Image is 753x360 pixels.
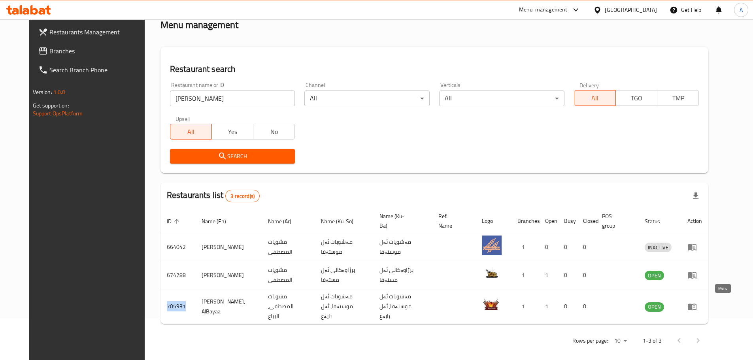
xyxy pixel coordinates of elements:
th: Closed [577,209,596,233]
div: [GEOGRAPHIC_DATA] [605,6,657,14]
div: Menu-management [519,5,568,15]
img: Al Mustafa Grills [482,236,502,255]
input: Search for restaurant name or ID.. [170,90,295,106]
span: 1.0.0 [53,87,66,97]
label: Delivery [579,82,599,88]
h2: Menu management [160,19,238,31]
span: POS group [602,211,629,230]
button: TMP [657,90,699,106]
span: All [174,126,209,138]
td: مشويات المصطفى [262,261,315,289]
span: Name (Ku-So) [321,217,364,226]
span: Get support on: [33,100,69,111]
button: TGO [615,90,657,106]
th: Busy [558,209,577,233]
td: برژاوەکانی ئەل مستەفا [315,261,373,289]
p: 1-3 of 3 [643,336,662,346]
td: 0 [558,233,577,261]
td: مەشویات ئەل موستەفا [315,233,373,261]
table: enhanced table [160,209,709,324]
span: Name (Ar) [268,217,302,226]
span: Name (En) [202,217,236,226]
div: Total records count [225,190,260,202]
span: Status [645,217,670,226]
span: Branches [49,46,148,56]
td: 1 [539,289,558,324]
button: All [170,124,212,139]
div: Rows per page: [611,335,630,347]
td: 0 [577,233,596,261]
td: 0 [577,289,596,324]
td: مەشویات ئەل موستەفا، ئەل بایەع [315,289,373,324]
span: INACTIVE [645,243,672,252]
div: All [439,90,564,106]
span: A [740,6,743,14]
span: TGO [619,92,654,104]
span: ID [167,217,182,226]
span: All [577,92,613,104]
td: 1 [511,289,539,324]
button: All [574,90,616,106]
td: [PERSON_NAME] [195,233,262,261]
span: Search [176,151,289,161]
span: Search Branch Phone [49,65,148,75]
span: OPEN [645,302,664,311]
td: مشويات المصطفى [262,233,315,261]
span: TMP [661,92,696,104]
td: مشويات المصطفى, البياع [262,289,315,324]
span: 3 record(s) [226,192,259,200]
th: Action [681,209,708,233]
div: Menu [687,242,702,252]
div: All [304,90,430,106]
td: 664042 [160,233,195,261]
img: Al Mustafa Grills [482,264,502,283]
label: Upsell [176,116,190,121]
td: مەشویات ئەل موستەفا [373,233,432,261]
a: Support.OpsPlatform [33,108,83,119]
td: [PERSON_NAME] [195,261,262,289]
div: Export file [686,187,705,205]
th: Open [539,209,558,233]
p: Rows per page: [572,336,608,346]
td: برژاوەکانی ئەل مستەفا [373,261,432,289]
td: 0 [539,233,558,261]
h2: Restaurants list [167,189,260,202]
h2: Restaurant search [170,63,699,75]
span: Restaurants Management [49,27,148,37]
button: Search [170,149,295,164]
th: Branches [511,209,539,233]
td: 0 [558,261,577,289]
a: Restaurants Management [32,23,155,41]
span: Version: [33,87,52,97]
td: 674788 [160,261,195,289]
a: Branches [32,41,155,60]
td: 705931 [160,289,195,324]
td: [PERSON_NAME], AlBayaa [195,289,262,324]
td: مەشویات ئەل موستەفا، ئەل بایەع [373,289,432,324]
td: 0 [577,261,596,289]
button: Yes [211,124,253,139]
span: OPEN [645,271,664,280]
td: 1 [539,261,558,289]
img: Al Mustafa Grills, AlBayaa [482,295,502,315]
a: Search Branch Phone [32,60,155,79]
span: Ref. Name [438,211,466,230]
th: Logo [476,209,511,233]
span: Name (Ku-Ba) [379,211,422,230]
div: Menu [687,270,702,280]
td: 0 [558,289,577,324]
span: No [257,126,292,138]
span: Yes [215,126,250,138]
button: No [253,124,295,139]
td: 1 [511,261,539,289]
td: 1 [511,233,539,261]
